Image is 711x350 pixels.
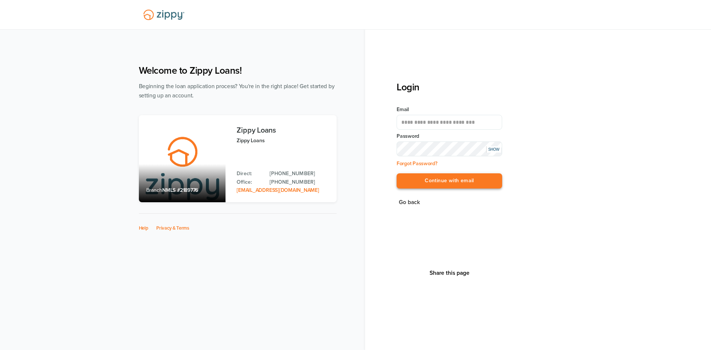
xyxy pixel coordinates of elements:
p: Office: [237,178,262,186]
h3: Login [397,81,502,93]
a: Office Phone: 512-975-2947 [270,178,329,186]
a: Email Address: zippyguide@zippymh.com [237,187,319,193]
button: Share This Page [427,269,472,277]
p: Direct: [237,170,262,178]
input: Email Address [397,115,502,130]
span: Beginning the loan application process? You're in the right place! Get started by setting up an a... [139,83,335,99]
a: Direct Phone: 512-975-2947 [270,170,329,178]
label: Email [397,106,502,113]
a: Forgot Password? [397,160,437,167]
button: Go back [397,197,422,207]
a: Help [139,225,148,231]
span: NMLS #2189776 [162,187,198,193]
label: Password [397,133,502,140]
h3: Zippy Loans [237,126,329,134]
span: Branch [146,187,163,193]
div: SHOW [486,146,501,153]
input: Input Password [397,141,502,156]
p: Zippy Loans [237,136,329,145]
a: Privacy & Terms [156,225,189,231]
img: Lender Logo [139,6,189,23]
button: Continue with email [397,173,502,189]
h1: Welcome to Zippy Loans! [139,65,337,76]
